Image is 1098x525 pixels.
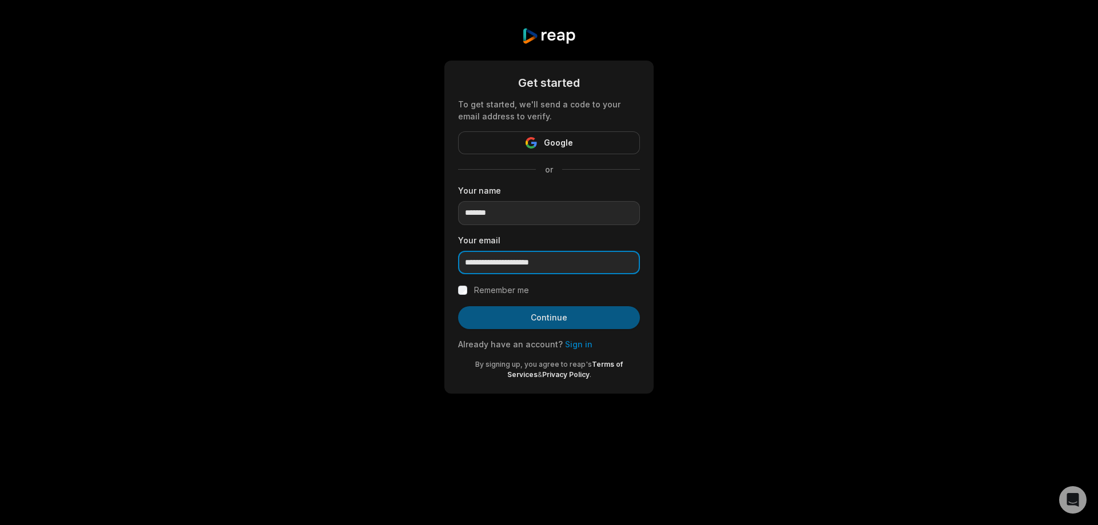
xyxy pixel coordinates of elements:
[458,74,640,91] div: Get started
[458,339,563,349] span: Already have an account?
[590,370,591,379] span: .
[458,131,640,154] button: Google
[458,185,640,197] label: Your name
[1059,486,1087,514] div: Open Intercom Messenger
[458,234,640,246] label: Your email
[475,360,592,368] span: By signing up, you agree to reap's
[538,370,542,379] span: &
[474,283,529,297] label: Remember me
[542,370,590,379] a: Privacy Policy
[458,306,640,329] button: Continue
[522,27,576,45] img: reap
[544,136,573,150] span: Google
[536,163,562,175] span: or
[458,98,640,122] div: To get started, we'll send a code to your email address to verify.
[565,339,592,349] a: Sign in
